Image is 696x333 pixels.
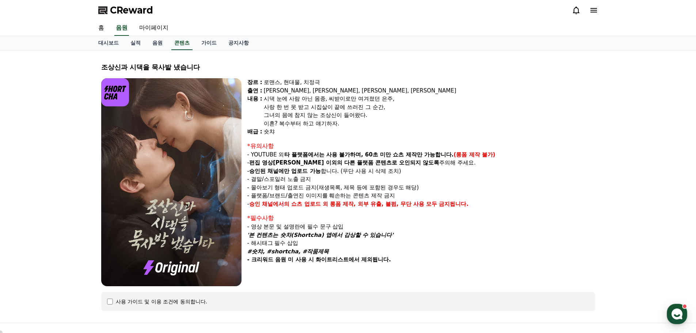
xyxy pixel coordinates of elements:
[101,62,595,72] div: 조상신과 시댁을 묵사발 냈습니다
[344,159,440,166] strong: 다른 플랫폼 콘텐츠로 오인되지 않도록
[247,95,262,128] div: 내용 :
[116,298,208,305] div: 사용 가이드 및 이용 조건에 동의합니다.
[247,239,595,247] p: - 해시태그 필수 삽입
[247,232,393,238] em: '본 컨텐츠는 숏챠(Shortcha) 앱에서 감상할 수 있습니다'
[247,151,595,159] p: - YOUTUBE 외
[92,20,110,36] a: 홈
[264,95,595,103] div: 시댁 눈에 사람 아닌 몸종, 씨받이로만 여겨졌던 은주,
[247,192,595,200] p: - 플랫폼/브랜드/출연진 이미지를 훼손하는 콘텐츠 제작 금지
[247,78,262,87] div: 장르 :
[247,175,595,183] p: - 결말/스포일러 노출 금지
[94,232,140,250] a: 설정
[125,36,147,50] a: 실적
[114,20,129,36] a: 음원
[264,103,595,111] div: 사랑 한 번 못 받고 시집살이 끝에 쓰러진 그 순간,
[98,4,153,16] a: CReward
[247,183,595,192] p: - 몰아보기 형태 업로드 금지(재생목록, 제목 등에 포함된 경우도 해당)
[133,20,174,36] a: 마이페이지
[247,248,329,255] em: #숏챠, #shortcha, #작품제목
[284,151,454,158] strong: 타 플랫폼에서는 사용 불가하며, 60초 미만 쇼츠 제작만 가능합니다.
[67,243,76,249] span: 대화
[23,243,27,249] span: 홈
[249,168,321,174] strong: 승인된 채널에만 업로드 가능
[113,243,122,249] span: 설정
[330,201,469,207] strong: 롱폼 제작, 외부 유출, 불펌, 무단 사용 모두 금지됩니다.
[264,128,595,136] div: 숏챠
[249,201,328,207] strong: 승인 채널에서의 쇼츠 업로드 외
[264,111,595,120] div: 그녀의 몸에 참지 않는 조상신이 들어왔다.
[264,120,595,128] div: 이혼? 복수부터 하고 얘기하자.
[247,223,595,231] p: - 영상 본문 및 설명란에 필수 문구 삽입
[247,214,595,223] div: *필수사항
[454,151,495,158] strong: (롱폼 제작 불가)
[195,36,223,50] a: 가이드
[264,78,595,87] div: 로맨스, 현대물, 치정극
[247,200,595,208] p: -
[247,128,262,136] div: 배급 :
[48,232,94,250] a: 대화
[247,142,595,151] div: *유의사항
[249,159,342,166] strong: 편집 영상[PERSON_NAME] 이외의
[247,256,391,263] strong: - 크리워드 음원 미 사용 시 화이트리스트에서 제외됩니다.
[247,167,595,175] p: - 합니다. (무단 사용 시 삭제 조치)
[92,36,125,50] a: 대시보드
[110,4,153,16] span: CReward
[247,159,595,167] p: - 주의해 주세요.
[264,87,595,95] div: [PERSON_NAME], [PERSON_NAME], [PERSON_NAME], [PERSON_NAME]
[101,78,129,106] img: logo
[223,36,255,50] a: 공지사항
[2,232,48,250] a: 홈
[101,78,241,286] img: video
[171,36,193,50] a: 콘텐츠
[247,87,262,95] div: 출연 :
[147,36,168,50] a: 음원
